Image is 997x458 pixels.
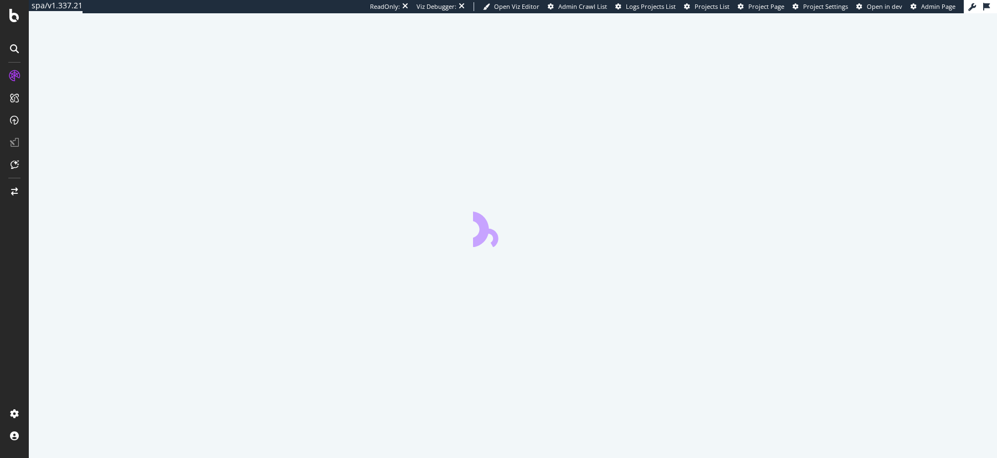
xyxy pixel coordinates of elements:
[911,2,955,11] a: Admin Page
[417,2,456,11] div: Viz Debugger:
[695,2,729,11] span: Projects List
[684,2,729,11] a: Projects List
[483,2,539,11] a: Open Viz Editor
[748,2,784,11] span: Project Page
[494,2,539,11] span: Open Viz Editor
[803,2,848,11] span: Project Settings
[867,2,902,11] span: Open in dev
[558,2,607,11] span: Admin Crawl List
[615,2,676,11] a: Logs Projects List
[370,2,400,11] div: ReadOnly:
[548,2,607,11] a: Admin Crawl List
[738,2,784,11] a: Project Page
[626,2,676,11] span: Logs Projects List
[856,2,902,11] a: Open in dev
[793,2,848,11] a: Project Settings
[921,2,955,11] span: Admin Page
[473,207,553,247] div: animation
